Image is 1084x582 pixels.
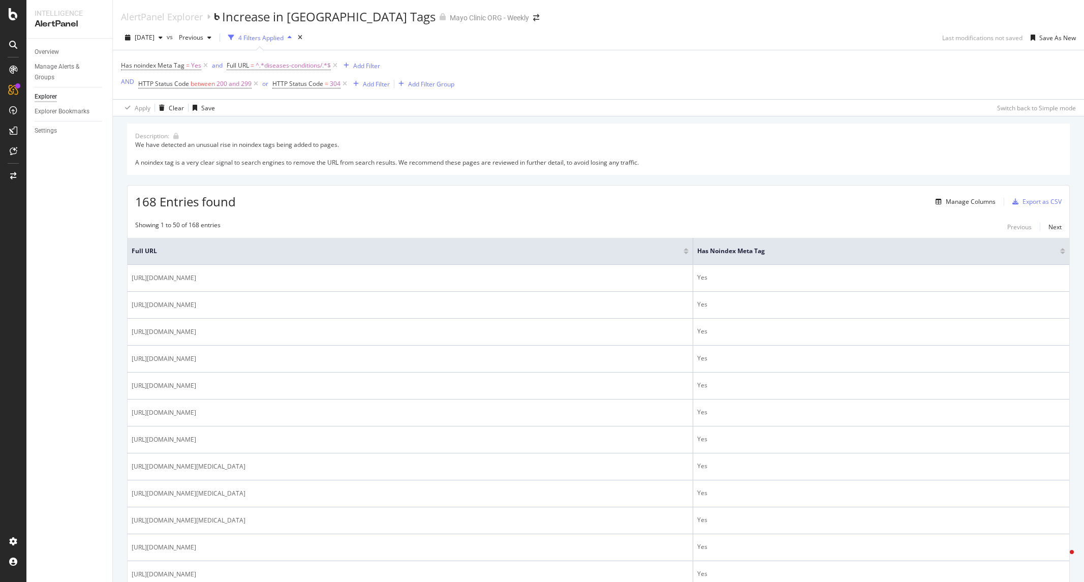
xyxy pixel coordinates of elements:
[175,33,203,42] span: Previous
[201,104,215,112] div: Save
[349,78,390,90] button: Add Filter
[1007,223,1032,231] div: Previous
[132,488,245,499] span: [URL][DOMAIN_NAME][MEDICAL_DATA]
[155,100,184,116] button: Clear
[212,60,223,70] button: and
[35,47,105,57] a: Overview
[212,61,223,70] div: and
[175,29,215,46] button: Previous
[394,78,454,90] button: Add Filter Group
[121,11,203,22] a: AlertPanel Explorer
[1027,29,1076,46] button: Save As New
[1048,221,1062,233] button: Next
[272,79,323,88] span: HTTP Status Code
[227,61,249,70] span: Full URL
[946,197,996,206] div: Manage Columns
[993,100,1076,116] button: Switch back to Simple mode
[121,61,184,70] span: Has noindex Meta Tag
[35,62,96,83] div: Manage Alerts & Groups
[697,542,1065,552] div: Yes
[330,77,340,91] span: 304
[135,33,154,42] span: 2025 Oct. 11th
[1049,547,1074,572] iframe: Intercom live chat
[189,100,215,116] button: Save
[35,8,104,18] div: Intelligence
[450,13,529,23] div: Mayo Clinic ORG - Weekly
[132,247,668,256] span: Full URL
[132,569,196,579] span: [URL][DOMAIN_NAME]
[132,408,196,418] span: [URL][DOMAIN_NAME]
[35,106,89,117] div: Explorer Bookmarks
[132,300,196,310] span: [URL][DOMAIN_NAME]
[296,33,304,43] div: times
[997,104,1076,112] div: Switch back to Simple mode
[697,300,1065,309] div: Yes
[1048,223,1062,231] div: Next
[222,8,436,25] div: Increase in [GEOGRAPHIC_DATA] Tags
[697,327,1065,336] div: Yes
[1023,197,1062,206] div: Export as CSV
[408,80,454,88] div: Add Filter Group
[132,381,196,391] span: [URL][DOMAIN_NAME]
[697,408,1065,417] div: Yes
[942,34,1023,42] div: Last modifications not saved
[135,104,150,112] div: Apply
[138,79,189,88] span: HTTP Status Code
[167,33,175,41] span: vs
[121,77,134,86] button: AND
[135,140,1062,166] div: We have detected an unusual rise in noindex tags being added to pages. A noindex tag is a very cl...
[1007,221,1032,233] button: Previous
[224,29,296,46] button: 4 Filters Applied
[363,80,390,88] div: Add Filter
[132,354,196,364] span: [URL][DOMAIN_NAME]
[35,126,105,136] a: Settings
[1008,194,1062,210] button: Export as CSV
[132,462,245,472] span: [URL][DOMAIN_NAME][MEDICAL_DATA]
[932,196,996,208] button: Manage Columns
[533,14,539,21] div: arrow-right-arrow-left
[697,381,1065,390] div: Yes
[169,104,184,112] div: Clear
[35,91,105,102] a: Explorer
[132,435,196,445] span: [URL][DOMAIN_NAME]
[35,47,59,57] div: Overview
[697,569,1065,578] div: Yes
[132,542,196,553] span: [URL][DOMAIN_NAME]
[121,29,167,46] button: [DATE]
[339,59,380,72] button: Add Filter
[191,58,201,73] span: Yes
[353,62,380,70] div: Add Filter
[132,327,196,337] span: [URL][DOMAIN_NAME]
[1039,34,1076,42] div: Save As New
[697,354,1065,363] div: Yes
[132,515,245,526] span: [URL][DOMAIN_NAME][MEDICAL_DATA]
[697,462,1065,471] div: Yes
[35,18,104,30] div: AlertPanel
[191,79,215,88] span: between
[697,247,1045,256] span: Has noindex Meta Tag
[35,62,105,83] a: Manage Alerts & Groups
[135,221,221,233] div: Showing 1 to 50 of 168 entries
[251,61,254,70] span: =
[256,58,331,73] span: ^.*diseases-conditions/.*$
[186,61,190,70] span: =
[697,273,1065,282] div: Yes
[135,193,236,210] span: 168 Entries found
[35,126,57,136] div: Settings
[35,91,57,102] div: Explorer
[35,106,105,117] a: Explorer Bookmarks
[135,132,169,140] div: Description:
[238,34,284,42] div: 4 Filters Applied
[325,79,328,88] span: =
[262,79,268,88] button: or
[697,435,1065,444] div: Yes
[132,273,196,283] span: [URL][DOMAIN_NAME]
[697,488,1065,498] div: Yes
[697,515,1065,525] div: Yes
[121,100,150,116] button: Apply
[216,77,252,91] span: 200 and 299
